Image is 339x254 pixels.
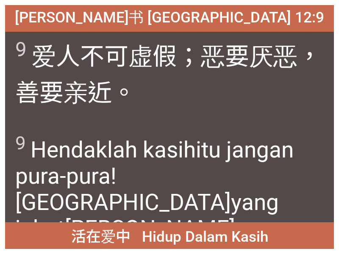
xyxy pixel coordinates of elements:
[15,8,324,28] span: [PERSON_NAME]书 [GEOGRAPHIC_DATA] 12:9
[15,38,27,61] sup: 9
[15,37,324,110] span: 爱
[112,79,136,107] wg2853: 。
[15,132,26,154] sup: 9
[39,79,136,107] wg18: 要亲近
[15,42,322,107] wg26: 人不可虚假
